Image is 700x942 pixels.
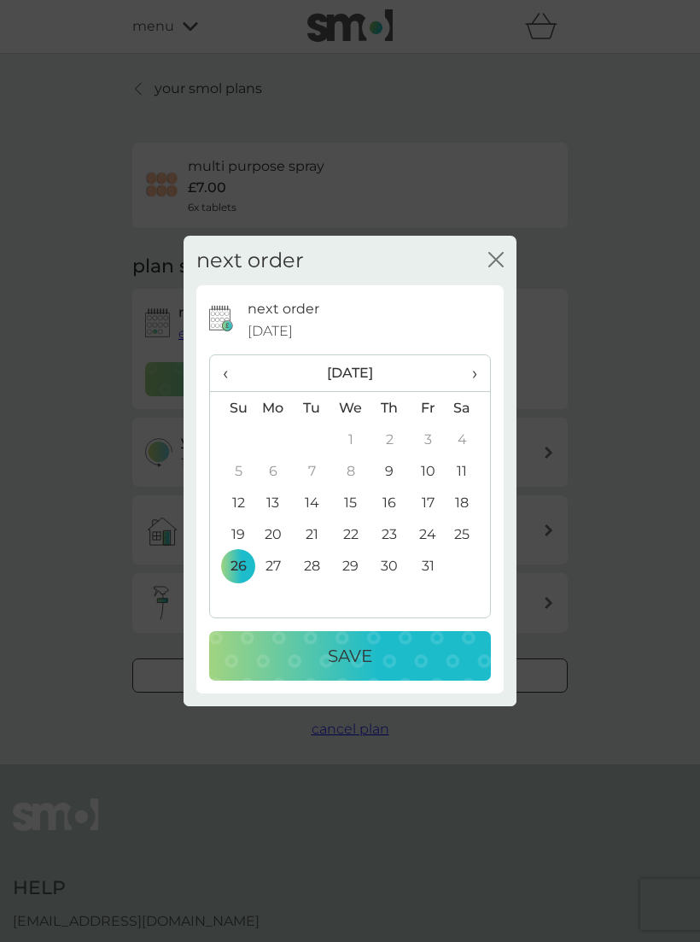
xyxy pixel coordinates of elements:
td: 8 [331,455,370,487]
td: 23 [370,518,409,550]
button: close [488,252,504,270]
th: Tu [293,392,331,424]
td: 28 [293,550,331,582]
td: 21 [293,518,331,550]
td: 20 [254,518,293,550]
td: 15 [331,487,370,518]
p: next order [248,298,319,320]
th: Fr [409,392,447,424]
p: Save [328,642,372,670]
td: 12 [210,487,254,518]
th: Sa [447,392,490,424]
th: We [331,392,370,424]
td: 10 [409,455,447,487]
td: 17 [409,487,447,518]
td: 29 [331,550,370,582]
span: › [460,355,477,391]
td: 27 [254,550,293,582]
td: 24 [409,518,447,550]
td: 9 [370,455,409,487]
td: 30 [370,550,409,582]
td: 6 [254,455,293,487]
td: 14 [293,487,331,518]
td: 3 [409,424,447,455]
td: 22 [331,518,370,550]
td: 2 [370,424,409,455]
th: [DATE] [254,355,447,392]
th: Su [210,392,254,424]
td: 13 [254,487,293,518]
th: Th [370,392,409,424]
td: 18 [447,487,490,518]
td: 31 [409,550,447,582]
h2: next order [196,249,304,273]
span: ‹ [223,355,241,391]
td: 19 [210,518,254,550]
button: Save [209,631,491,681]
td: 11 [447,455,490,487]
td: 1 [331,424,370,455]
td: 4 [447,424,490,455]
td: 5 [210,455,254,487]
span: [DATE] [248,320,293,342]
td: 25 [447,518,490,550]
th: Mo [254,392,293,424]
td: 26 [210,550,254,582]
td: 16 [370,487,409,518]
td: 7 [293,455,331,487]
